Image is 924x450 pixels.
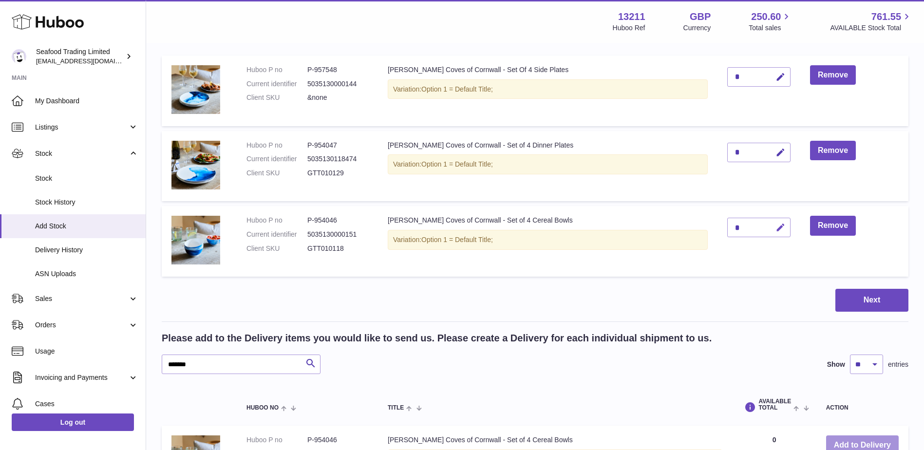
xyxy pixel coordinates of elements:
[246,244,307,253] dt: Client SKU
[246,79,307,89] dt: Current identifier
[826,405,899,411] div: Action
[388,405,404,411] span: Title
[35,149,128,158] span: Stock
[162,332,712,345] h2: Please add to the Delivery items you would like to send us. Please create a Delivery for each ind...
[246,154,307,164] dt: Current identifier
[307,169,368,178] dd: GTT010129
[613,23,645,33] div: Huboo Ref
[246,65,307,75] dt: Huboo P no
[618,10,645,23] strong: 13211
[171,141,220,189] img: Rick Stein Coves of Cornwall - Set of 4 Dinner Plates
[690,10,711,23] strong: GBP
[12,49,26,64] img: online@rickstein.com
[35,222,138,231] span: Add Stock
[12,413,134,431] a: Log out
[810,65,856,85] button: Remove
[35,347,138,356] span: Usage
[307,216,368,225] dd: P-954046
[830,23,912,33] span: AVAILABLE Stock Total
[307,435,368,445] dd: P-954046
[749,10,792,33] a: 250.60 Total sales
[246,141,307,150] dt: Huboo P no
[36,47,124,66] div: Seafood Trading Limited
[421,160,493,168] span: Option 1 = Default Title;
[35,96,138,106] span: My Dashboard
[35,373,128,382] span: Invoicing and Payments
[36,57,143,65] span: [EMAIL_ADDRESS][DOMAIN_NAME]
[35,320,128,330] span: Orders
[35,123,128,132] span: Listings
[307,79,368,89] dd: 5035130000144
[307,141,368,150] dd: P-954047
[35,174,138,183] span: Stock
[35,269,138,279] span: ASN Uploads
[246,93,307,102] dt: Client SKU
[388,154,708,174] div: Variation:
[378,206,717,277] td: [PERSON_NAME] Coves of Cornwall - Set of 4 Cereal Bowls
[171,216,220,264] img: Rick Stein Coves of Cornwall - Set of 4 Cereal Bowls
[749,23,792,33] span: Total sales
[751,10,781,23] span: 250.60
[246,435,307,445] dt: Huboo P no
[378,131,717,202] td: [PERSON_NAME] Coves of Cornwall - Set of 4 Dinner Plates
[246,169,307,178] dt: Client SKU
[827,360,845,369] label: Show
[307,154,368,164] dd: 5035130118474
[810,216,856,236] button: Remove
[388,230,708,250] div: Variation:
[888,360,908,369] span: entries
[35,198,138,207] span: Stock History
[307,244,368,253] dd: GTT010118
[246,216,307,225] dt: Huboo P no
[871,10,901,23] span: 761.55
[835,289,908,312] button: Next
[758,398,791,411] span: AVAILABLE Total
[810,141,856,161] button: Remove
[378,56,717,126] td: [PERSON_NAME] Coves of Cornwall - Set Of 4 Side Plates
[35,399,138,409] span: Cases
[35,245,138,255] span: Delivery History
[35,294,128,303] span: Sales
[246,230,307,239] dt: Current identifier
[307,230,368,239] dd: 5035130000151
[307,65,368,75] dd: P-957548
[388,79,708,99] div: Variation:
[830,10,912,33] a: 761.55 AVAILABLE Stock Total
[683,23,711,33] div: Currency
[421,236,493,244] span: Option 1 = Default Title;
[307,93,368,102] dd: &none
[246,405,279,411] span: Huboo no
[421,85,493,93] span: Option 1 = Default Title;
[171,65,220,114] img: Rick Stein Coves of Cornwall - Set Of 4 Side Plates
